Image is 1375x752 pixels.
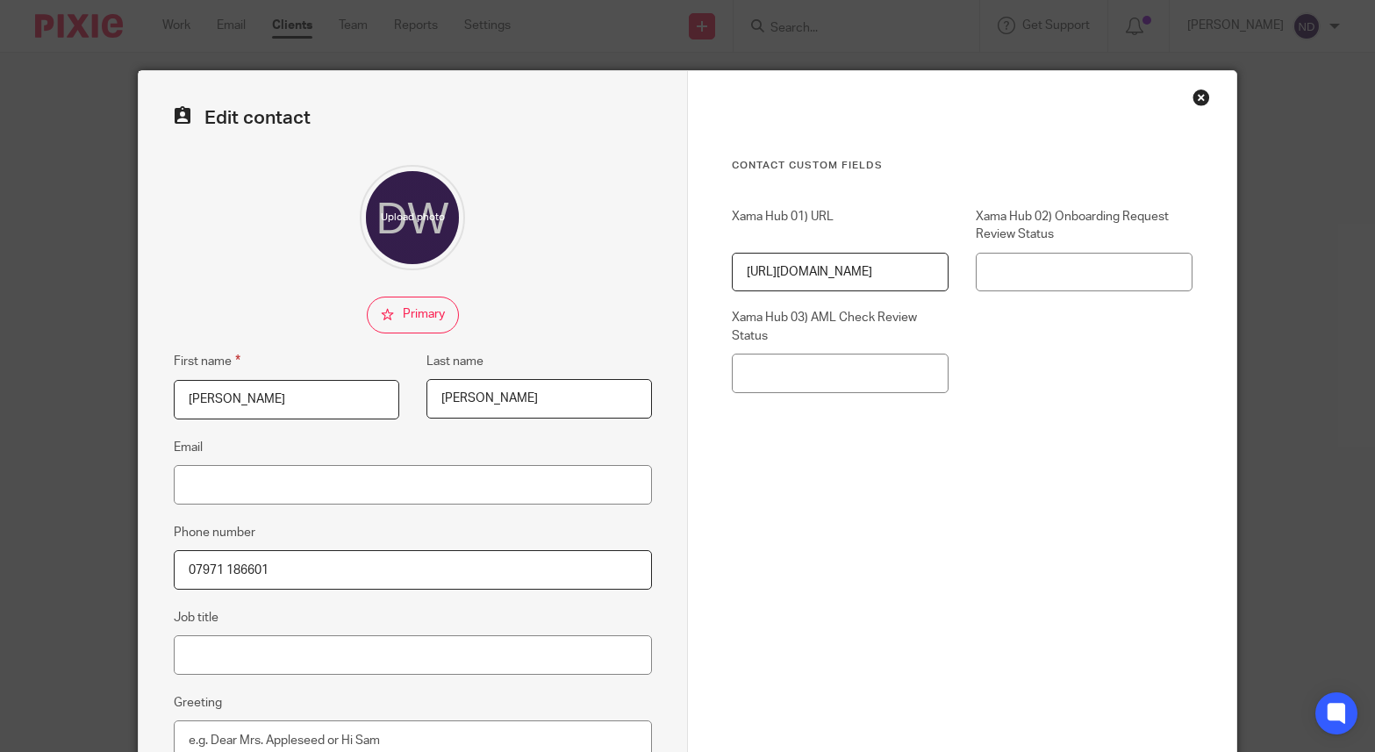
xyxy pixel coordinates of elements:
h2: Edit contact [174,106,652,130]
label: Xama Hub 03) AML Check Review Status [732,309,949,345]
label: First name [174,351,240,371]
h3: Contact Custom fields [732,159,1193,173]
div: Close this dialog window [1192,89,1210,106]
label: Greeting [174,694,222,712]
label: Phone number [174,524,255,541]
label: Xama Hub 01) URL [732,208,949,244]
label: Xama Hub 02) Onboarding Request Review Status [976,208,1192,244]
label: Last name [426,353,483,370]
label: Email [174,439,203,456]
label: Job title [174,609,218,627]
